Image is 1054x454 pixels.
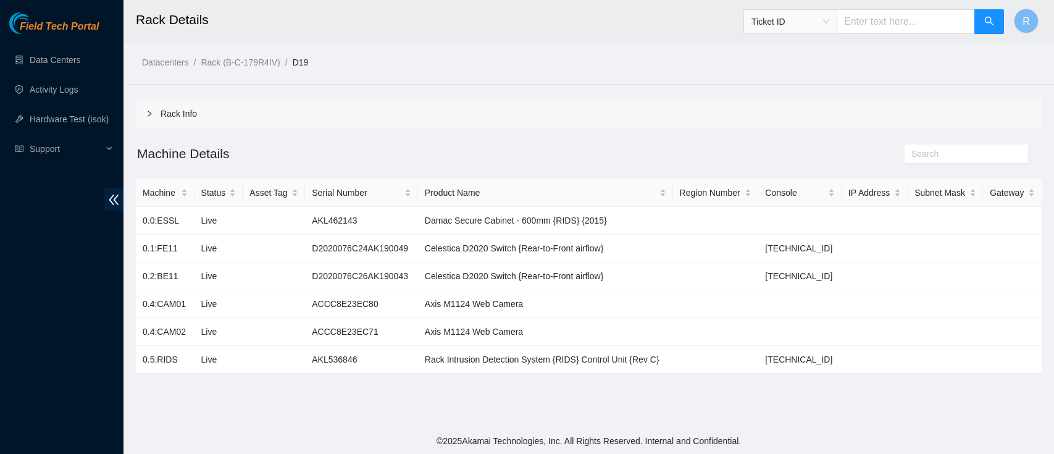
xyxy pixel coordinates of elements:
a: Hardware Test (isok) [30,114,109,124]
a: Datacenters [142,57,188,67]
span: Ticket ID [751,12,829,31]
img: Akamai Technologies [9,12,62,34]
td: Live [194,207,243,235]
div: Rack Info [136,99,1042,128]
td: Celestica D2020 Switch {Rear-to-Front airflow} [418,235,673,263]
span: / [193,57,196,67]
td: 0.0:ESSL [136,207,194,235]
span: search [984,16,994,28]
td: Axis M1124 Web Camera [418,318,673,346]
td: Live [194,235,243,263]
input: Enter text here... [837,9,975,34]
td: D2020076C24AK190049 [305,235,418,263]
td: Live [194,290,243,318]
td: 0.1:FE11 [136,235,194,263]
span: / [285,57,288,67]
td: Live [194,263,243,290]
span: R [1023,14,1030,29]
td: 0.4:CAM01 [136,290,194,318]
td: AKL462143 [305,207,418,235]
button: search [974,9,1004,34]
td: ACCC8E23EC71 [305,318,418,346]
a: Activity Logs [30,85,78,95]
span: read [15,145,23,153]
td: [TECHNICAL_ID] [758,346,842,374]
h2: Machine Details [136,143,815,164]
td: [TECHNICAL_ID] [758,263,842,290]
td: 0.4:CAM02 [136,318,194,346]
td: Live [194,346,243,374]
button: R [1014,9,1039,33]
td: 0.5:RIDS [136,346,194,374]
td: Live [194,318,243,346]
span: double-left [104,188,123,211]
a: Data Centers [30,55,80,65]
span: Support [30,137,102,161]
td: Axis M1124 Web Camera [418,290,673,318]
td: ACCC8E23EC80 [305,290,418,318]
td: Damac Secure Cabinet - 600mm {RIDS} {2015} [418,207,673,235]
td: [TECHNICAL_ID] [758,235,842,263]
td: 0.2:BE11 [136,263,194,290]
td: D2020076C26AK190043 [305,263,418,290]
td: Rack Intrusion Detection System {RIDS} Control Unit {Rev C} [418,346,673,374]
span: right [146,110,153,117]
a: Rack (B-C-179R4IV) [201,57,280,67]
footer: © 2025 Akamai Technologies, Inc. All Rights Reserved. Internal and Confidential. [123,428,1054,454]
input: Search [911,147,1011,161]
a: D19 [293,57,309,67]
a: Akamai TechnologiesField Tech Portal [9,22,99,38]
td: AKL536846 [305,346,418,374]
td: Celestica D2020 Switch {Rear-to-Front airflow} [418,263,673,290]
span: Field Tech Portal [20,21,99,33]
